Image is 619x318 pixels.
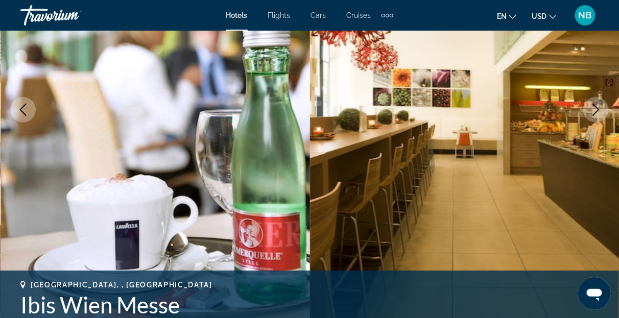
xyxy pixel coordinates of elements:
button: Next image [583,97,609,123]
span: USD [532,12,547,20]
button: Change language [497,9,516,23]
span: en [497,12,507,20]
button: Change currency [532,9,557,23]
button: User Menu [572,5,599,26]
button: Previous image [10,97,36,123]
iframe: Button to launch messaging window [578,277,611,310]
span: [GEOGRAPHIC_DATA], , [GEOGRAPHIC_DATA] [31,281,212,289]
a: Flights [268,11,291,19]
a: Hotels [226,11,248,19]
a: Cruises [347,11,371,19]
button: Extra navigation items [382,7,393,23]
span: NB [579,10,592,20]
a: Cars [311,11,326,19]
h1: Ibis Wien Messe [20,291,599,318]
a: Travorium [20,2,123,29]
